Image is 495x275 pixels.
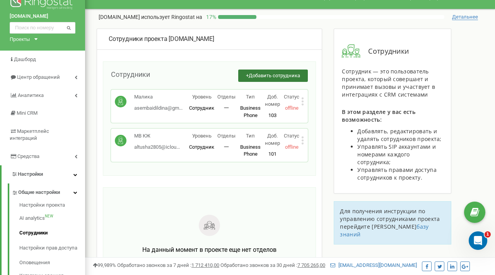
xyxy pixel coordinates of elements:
[202,13,218,21] p: 17 %
[17,74,60,80] span: Центр обращений
[249,73,300,78] span: Добавить сотрудника
[141,14,202,20] span: использует Ringostat на
[191,262,219,268] u: 1 712 410,00
[18,92,44,98] span: Аналитика
[240,144,261,157] span: Business Phone
[19,211,85,226] a: AI analyticsNEW
[263,112,282,119] p: 103
[224,105,229,111] span: 一
[109,35,310,44] div: [DOMAIN_NAME]
[284,133,299,139] span: Статус
[220,262,325,268] span: Обработано звонков за 30 дней :
[469,231,487,250] iframe: Intercom live chat
[485,231,491,238] span: 1
[357,143,436,166] span: Управлять SIP аккаунтами и номерами каждого сотрудника;
[240,105,261,118] span: Business Phone
[19,241,85,256] a: Настройки прав доступа
[12,183,85,199] a: Общие настройки
[17,153,39,159] span: Средства
[246,133,255,139] span: Тип
[19,255,85,270] a: Оповещения
[265,94,280,107] span: Доб. номер
[340,223,428,238] a: базу знаний
[263,151,282,158] p: 101
[224,144,229,150] span: 一
[285,144,299,150] span: offline
[10,13,75,20] a: [DOMAIN_NAME]
[192,94,212,100] span: Уровень
[246,94,255,100] span: Тип
[340,207,440,230] span: Для получения инструкции по управлению сотрудниками проекта перейдите [PERSON_NAME]
[10,36,30,43] div: Проекты
[265,133,280,146] span: Доб. номер
[217,133,236,139] span: Отделы
[330,262,417,268] a: [EMAIL_ADDRESS][DOMAIN_NAME]
[10,22,75,34] input: Поиск по номеру
[117,262,219,268] span: Обработано звонков за 7 дней :
[189,144,214,150] span: Сотрудник
[134,144,180,150] span: altusha2805@iclou...
[134,132,180,140] p: МВ КЖ
[2,165,85,183] a: Настройки
[357,166,437,181] span: Управлять правами доступа сотрудников к проекту.
[134,105,183,111] span: asembaidildina@gm...
[284,94,299,100] span: Статус
[217,94,236,100] span: Отделы
[111,70,150,78] span: Сотрудники
[18,189,60,196] span: Общие настройки
[93,262,116,268] span: 99,989%
[452,14,478,20] span: Детальнее
[109,35,167,42] span: Сотрудники проекта
[142,246,277,253] span: На данный момент в проекте еще нет отделов
[285,105,299,111] span: offline
[342,108,415,123] span: В этом разделе у вас есть возможность:
[357,127,441,143] span: Добавлять, редактировать и удалять сотрудников проекта;
[192,133,212,139] span: Уровень
[342,68,435,98] span: Сотрудник — это пользователь проекта, который совершает и принимает вызовы и участвует в интеграц...
[17,110,38,116] span: Mini CRM
[10,128,49,141] span: Маркетплейс интеграций
[238,70,308,82] button: +Добавить сотрудника
[14,56,36,62] span: Дашборд
[360,46,409,56] span: Сотрудники
[189,105,214,111] span: Сотрудник
[19,226,85,241] a: Сотрудники
[297,262,325,268] u: 7 705 265,00
[18,171,43,177] span: Настройки
[99,13,202,21] p: [DOMAIN_NAME]
[19,202,85,211] a: Настройки проекта
[134,93,183,101] p: Малика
